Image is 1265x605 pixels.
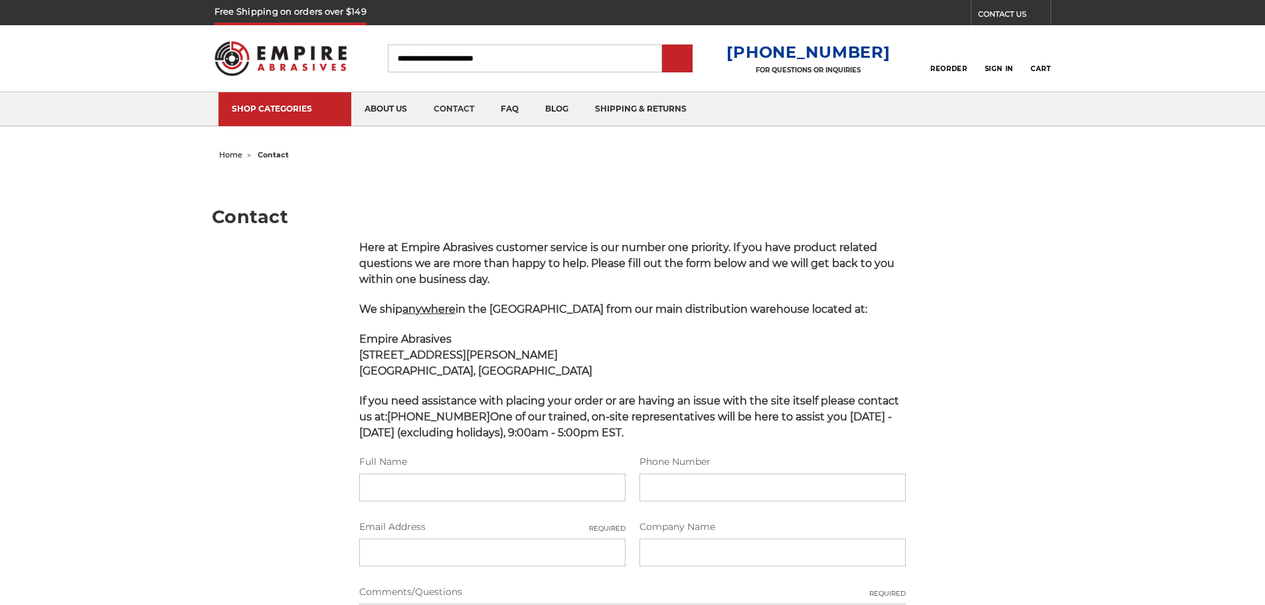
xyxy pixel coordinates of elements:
span: Cart [1031,64,1051,73]
a: Reorder [930,44,967,72]
span: Reorder [930,64,967,73]
a: shipping & returns [582,92,700,126]
span: contact [258,150,289,159]
a: about us [351,92,420,126]
input: Submit [664,46,691,72]
a: blog [532,92,582,126]
a: Cart [1031,44,1051,73]
div: SHOP CATEGORIES [232,104,338,114]
span: If you need assistance with placing your order or are having an issue with the site itself please... [359,394,899,439]
label: Phone Number [639,455,906,469]
strong: [STREET_ADDRESS][PERSON_NAME] [GEOGRAPHIC_DATA], [GEOGRAPHIC_DATA] [359,349,592,377]
a: [PHONE_NUMBER] [726,43,890,62]
small: Required [589,523,626,533]
span: Empire Abrasives [359,333,452,345]
a: home [219,150,242,159]
label: Comments/Questions [359,585,906,599]
a: faq [487,92,532,126]
label: Company Name [639,520,906,534]
span: anywhere [402,303,456,315]
strong: [PHONE_NUMBER] [387,410,490,423]
span: We ship in the [GEOGRAPHIC_DATA] from our main distribution warehouse located at: [359,303,867,315]
small: Required [869,588,906,598]
p: FOR QUESTIONS OR INQUIRIES [726,66,890,74]
span: Here at Empire Abrasives customer service is our number one priority. If you have product related... [359,241,894,286]
label: Email Address [359,520,626,534]
a: CONTACT US [978,7,1051,25]
img: Empire Abrasives [214,33,347,84]
label: Full Name [359,455,626,469]
a: contact [420,92,487,126]
span: Sign In [985,64,1013,73]
h1: Contact [212,208,1053,226]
